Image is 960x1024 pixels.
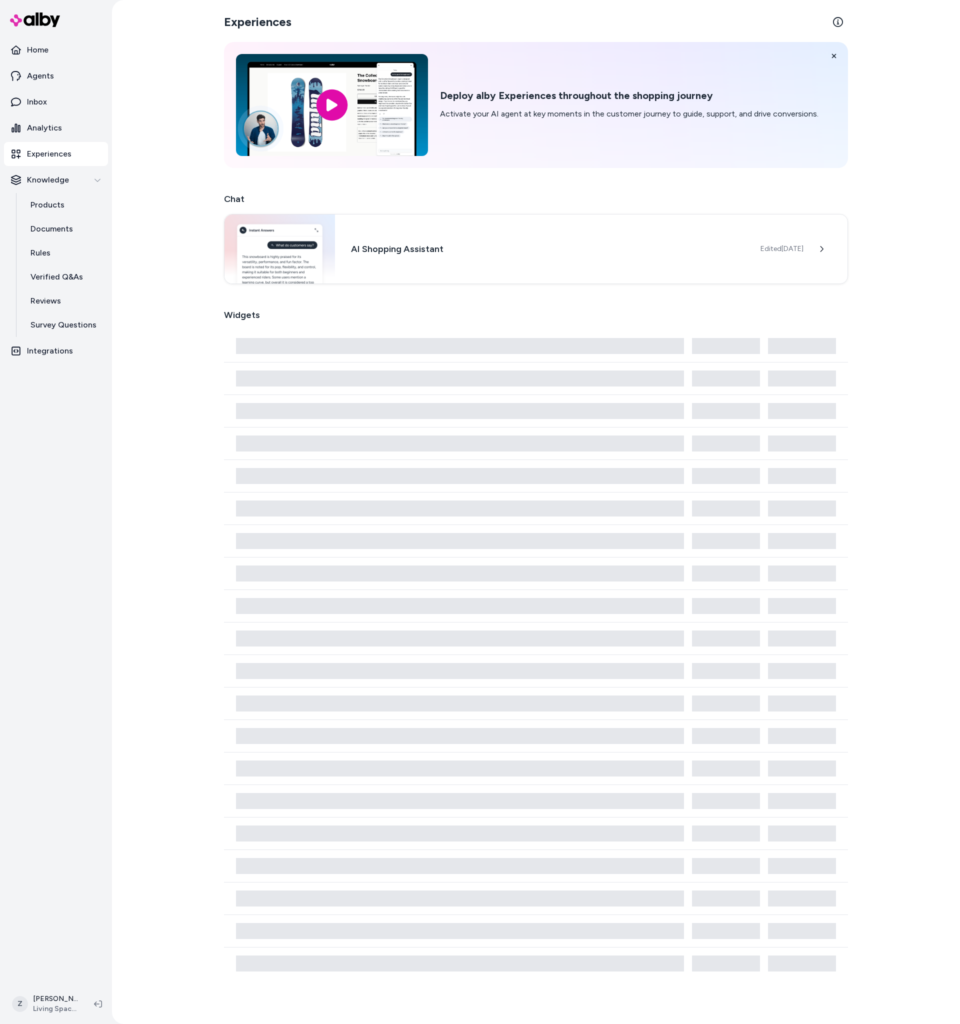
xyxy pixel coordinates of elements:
a: Survey Questions [20,313,108,337]
span: Living Spaces [33,1004,78,1014]
img: alby Logo [10,12,60,27]
a: Home [4,38,108,62]
p: Analytics [27,122,62,134]
span: Edited [DATE] [760,244,803,254]
a: Inbox [4,90,108,114]
p: Products [30,199,64,211]
p: Home [27,44,48,56]
a: Rules [20,241,108,265]
p: Reviews [30,295,61,307]
a: Documents [20,217,108,241]
a: Integrations [4,339,108,363]
h2: Deploy alby Experiences throughout the shopping journey [440,89,818,102]
h2: Chat [224,192,848,206]
p: Agents [27,70,54,82]
p: Experiences [27,148,71,160]
a: Analytics [4,116,108,140]
h2: Widgets [224,308,260,322]
img: Chat widget [224,214,335,283]
h3: AI Shopping Assistant [351,242,744,256]
a: Experiences [4,142,108,166]
p: [PERSON_NAME] [33,994,78,1004]
a: Reviews [20,289,108,313]
p: Activate your AI agent at key moments in the customer journey to guide, support, and drive conver... [440,108,818,120]
p: Inbox [27,96,47,108]
p: Verified Q&As [30,271,83,283]
a: Products [20,193,108,217]
button: Z[PERSON_NAME]Living Spaces [6,988,86,1020]
p: Documents [30,223,73,235]
h2: Experiences [224,14,291,30]
a: Verified Q&As [20,265,108,289]
p: Integrations [27,345,73,357]
a: Agents [4,64,108,88]
a: Chat widgetAI Shopping AssistantEdited[DATE] [224,214,848,284]
p: Rules [30,247,50,259]
p: Survey Questions [30,319,96,331]
span: Z [12,996,28,1012]
p: Knowledge [27,174,69,186]
button: Knowledge [4,168,108,192]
